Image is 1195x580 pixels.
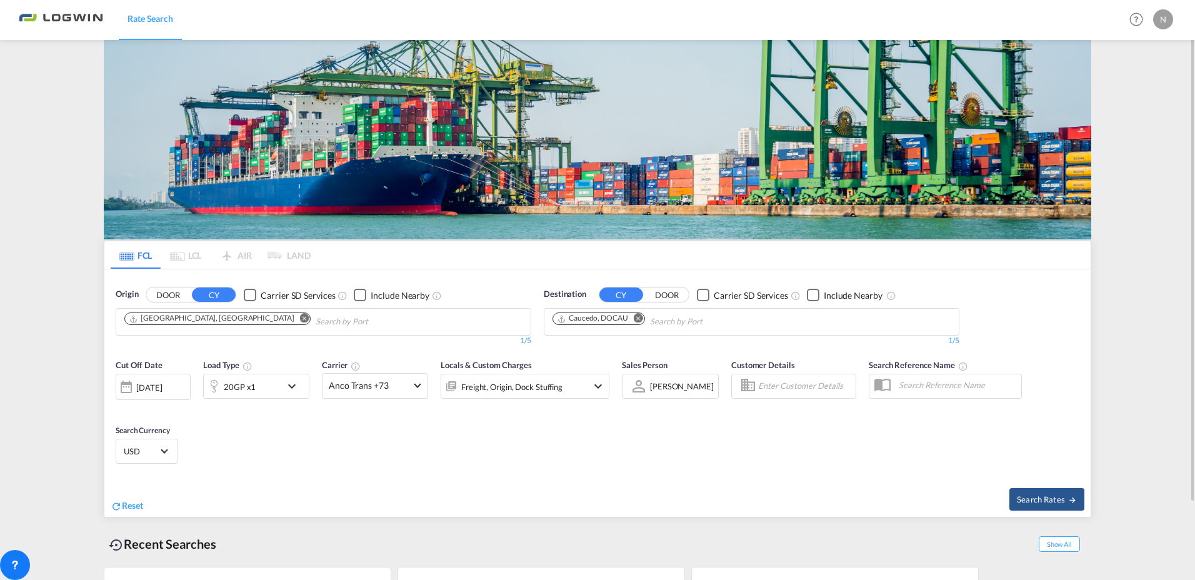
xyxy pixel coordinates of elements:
div: Carrier SD Services [261,289,335,302]
span: Help [1126,9,1147,30]
md-icon: icon-information-outline [242,361,252,371]
button: CY [192,287,236,302]
input: Search Reference Name [892,376,1021,394]
button: Remove [626,313,644,326]
md-datepicker: Select [116,398,125,415]
div: Freight Origin Dock Stuffing [461,378,562,396]
span: Cut Off Date [116,360,162,370]
button: Search Ratesicon-arrow-right [1009,488,1084,511]
div: [PERSON_NAME] [650,381,714,391]
div: N [1153,9,1173,29]
img: bild-fuer-ratentool.png [104,40,1091,239]
md-icon: Unchecked: Ignores neighbouring ports when fetching rates.Checked : Includes neighbouring ports w... [432,291,442,301]
md-checkbox: Checkbox No Ink [354,288,429,301]
md-checkbox: Checkbox No Ink [697,288,788,301]
div: Include Nearby [371,289,429,302]
span: Customer Details [731,360,794,370]
md-tab-item: FCL [111,241,161,269]
div: 20GP x1icon-chevron-down [203,374,309,399]
div: Help [1126,9,1153,31]
md-icon: icon-arrow-right [1068,496,1077,504]
button: DOOR [645,288,689,302]
div: Carrier SD Services [714,289,788,302]
span: Carrier [322,360,361,370]
div: OriginDOOR CY Checkbox No InkUnchecked: Search for CY (Container Yard) services for all selected ... [104,269,1091,516]
md-icon: icon-refresh [111,501,122,512]
div: Include Nearby [824,289,882,302]
div: Press delete to remove this chip. [557,313,631,324]
span: Locals & Custom Charges [441,360,532,370]
md-icon: The selected Trucker/Carrierwill be displayed in the rate results If the rates are from another f... [351,361,361,371]
div: 1/5 [544,336,959,346]
md-icon: Your search will be saved by the below given name [958,361,968,371]
div: Freight Origin Dock Stuffingicon-chevron-down [441,374,609,399]
md-select: Select Currency: $ USDUnited States Dollar [122,442,171,460]
md-icon: Unchecked: Search for CY (Container Yard) services for all selected carriers.Checked : Search for... [791,291,801,301]
div: 20GP x1 [224,378,256,396]
md-icon: icon-chevron-down [284,379,306,394]
span: Load Type [203,360,252,370]
div: Caucedo, DOCAU [557,313,628,324]
span: Reset [122,500,143,511]
div: Recent Searches [104,530,221,558]
md-chips-wrap: Chips container. Use arrow keys to select chips. [551,309,774,332]
span: Search Rates [1017,494,1077,504]
span: Show All [1039,536,1080,552]
img: bc73a0e0d8c111efacd525e4c8ad7d32.png [19,6,103,34]
md-icon: Unchecked: Search for CY (Container Yard) services for all selected carriers.Checked : Search for... [337,291,347,301]
span: USD [124,446,159,457]
md-checkbox: Checkbox No Ink [244,288,335,301]
input: Enter Customer Details [758,377,852,396]
button: DOOR [146,288,190,302]
span: Rate Search [127,13,173,24]
div: Press delete to remove this chip. [129,313,296,324]
md-checkbox: Checkbox No Ink [807,288,882,301]
md-icon: icon-backup-restore [109,537,124,552]
md-chips-wrap: Chips container. Use arrow keys to select chips. [122,309,439,332]
button: CY [599,287,643,302]
md-pagination-wrapper: Use the left and right arrow keys to navigate between tabs [111,241,311,269]
span: Search Currency [116,426,170,435]
span: Anco Trans +73 [329,379,410,392]
input: Chips input. [316,312,434,332]
button: Remove [291,313,310,326]
span: Destination [544,288,586,301]
span: Search Reference Name [869,360,968,370]
div: 1/5 [116,336,531,346]
input: Chips input. [650,312,769,332]
md-icon: icon-chevron-down [591,379,606,394]
span: Origin [116,288,138,301]
md-icon: Unchecked: Ignores neighbouring ports when fetching rates.Checked : Includes neighbouring ports w... [886,291,896,301]
div: Hamburg, DEHAM [129,313,294,324]
md-select: Sales Person: Nadja Abel [649,377,715,395]
span: Sales Person [622,360,667,370]
div: [DATE] [136,382,162,393]
div: icon-refreshReset [111,499,143,513]
div: [DATE] [116,374,191,400]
